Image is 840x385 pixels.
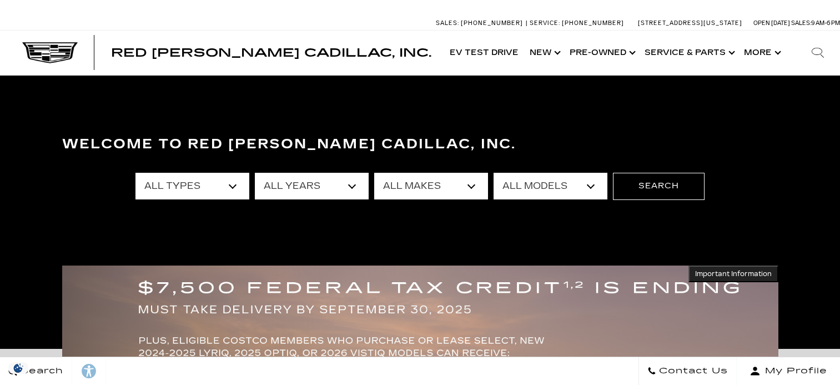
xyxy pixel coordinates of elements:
[62,133,778,156] h3: Welcome to Red [PERSON_NAME] Cadillac, Inc.
[494,173,607,199] select: Filter by model
[613,173,705,199] button: Search
[811,19,840,27] span: 9 AM-6 PM
[695,269,772,278] span: Important Information
[738,31,784,75] button: More
[737,357,840,385] button: Open user profile menu
[461,19,523,27] span: [PHONE_NUMBER]
[111,47,431,58] a: Red [PERSON_NAME] Cadillac, Inc.
[255,173,369,199] select: Filter by year
[530,19,560,27] span: Service:
[638,19,742,27] a: [STREET_ADDRESS][US_STATE]
[444,31,524,75] a: EV Test Drive
[688,266,778,282] button: Important Information
[753,19,790,27] span: Open [DATE]
[791,19,811,27] span: Sales:
[6,362,31,374] section: Click to Open Cookie Consent Modal
[17,363,63,379] span: Search
[761,363,827,379] span: My Profile
[639,31,738,75] a: Service & Parts
[374,173,488,199] select: Filter by make
[22,42,78,63] img: Cadillac Dark Logo with Cadillac White Text
[436,19,459,27] span: Sales:
[436,20,526,26] a: Sales: [PHONE_NUMBER]
[564,31,639,75] a: Pre-Owned
[135,173,249,199] select: Filter by type
[6,362,31,374] img: Opt-Out Icon
[656,363,728,379] span: Contact Us
[562,19,624,27] span: [PHONE_NUMBER]
[524,31,564,75] a: New
[111,46,431,59] span: Red [PERSON_NAME] Cadillac, Inc.
[638,357,737,385] a: Contact Us
[526,20,627,26] a: Service: [PHONE_NUMBER]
